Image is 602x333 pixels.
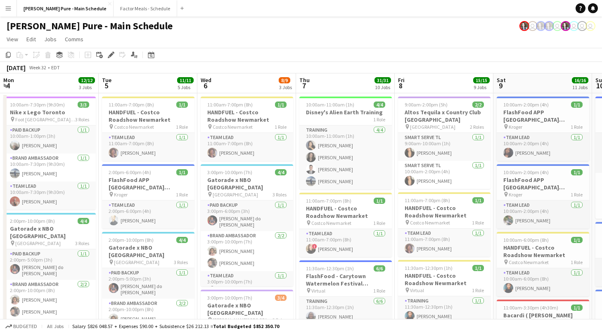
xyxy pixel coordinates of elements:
[585,21,595,31] app-user-avatar: Tifany Scifo
[114,124,154,130] span: Costco Newmarket
[102,109,194,123] h3: HANDFUEL - Costco Roadshow Newmarket
[536,21,546,31] app-user-avatar: Ashleigh Rains
[109,102,154,108] span: 11:00am-7:00pm (8h)
[102,164,194,229] div: 2:00pm-6:00pm (4h)1/1FlashFood APP [GEOGRAPHIC_DATA] [GEOGRAPHIC_DATA][US_STATE] #503 Kroger1 Rol...
[62,34,87,45] a: Comms
[213,191,258,198] span: [GEOGRAPHIC_DATA]
[102,268,194,299] app-card-role: Paid Backup1/12:00pm-5:00pm (3h)[PERSON_NAME] do [PERSON_NAME]
[503,169,549,175] span: 10:00am-2:00pm (4h)
[470,124,484,130] span: 2 Roles
[3,97,96,210] app-job-card: 10:00am-7:30pm (9h30m)3/3Nike x Lego Toronto Foot [GEOGRAPHIC_DATA][PERSON_NAME]3 RolesPaid Backu...
[102,76,111,84] span: Tue
[114,0,177,17] button: Factor Meals - Schedule
[528,21,538,31] app-user-avatar: Tifany Scifo
[201,133,293,161] app-card-role: Team Lead1/111:00am-7:00pm (8h)[PERSON_NAME]
[273,191,287,198] span: 3 Roles
[3,76,14,84] span: Mon
[410,124,455,130] span: [GEOGRAPHIC_DATA]
[299,229,392,257] app-card-role: Team Lead1/111:00am-7:00pm (8h)![PERSON_NAME]
[2,81,14,90] span: 4
[398,161,491,189] app-card-role: Smart Serve TL1/110:00am-2:00pm (4h)[PERSON_NAME]
[273,317,287,323] span: 3 Roles
[114,259,159,265] span: [GEOGRAPHIC_DATA]
[3,125,96,154] app-card-role: Paid Backup1/110:00am-1:00pm (3h)[PERSON_NAME]
[410,220,450,226] span: Costco Newmarket
[374,77,391,83] span: 31/31
[552,21,562,31] app-user-avatar: Tifany Scifo
[571,191,583,198] span: 1 Role
[176,237,188,243] span: 4/4
[201,164,293,286] div: 3:00pm-10:00pm (7h)4/4Gatorade x NBO [GEOGRAPHIC_DATA] [GEOGRAPHIC_DATA]3 RolesPaid Backup1/13:00...
[306,198,351,204] span: 11:00am-7:00pm (8h)
[299,97,392,189] div: 10:00am-11:00am (1h)4/4Disney's Alien Earth Training1 RoleTraining4/410:00am-11:00am (1h)[PERSON_...
[299,76,310,84] span: Thu
[201,302,293,316] h3: Gatorade x NBO [GEOGRAPHIC_DATA]
[572,84,588,90] div: 11 Jobs
[472,220,484,226] span: 1 Role
[405,197,450,203] span: 11:00am-7:00pm (8h)
[398,97,491,189] div: 9:00am-2:00pm (5h)2/2Altos Tequila x Country Club [GEOGRAPHIC_DATA] [GEOGRAPHIC_DATA]2 RolesSmart...
[109,169,151,175] span: 2:00pm-6:00pm (4h)
[473,77,490,83] span: 15/15
[306,102,354,108] span: 10:00am-11:00am (1h)
[114,191,128,198] span: Kroger
[398,296,491,324] app-card-role: Training1/111:30am-12:30pm (1h)[PERSON_NAME]
[75,116,89,123] span: 3 Roles
[472,102,484,108] span: 2/2
[299,109,392,116] h3: Disney's Alien Earth Training
[101,81,111,90] span: 5
[3,34,21,45] a: View
[410,287,424,293] span: Virtual
[102,176,194,191] h3: FlashFood APP [GEOGRAPHIC_DATA] [GEOGRAPHIC_DATA][US_STATE] #503
[571,102,583,108] span: 1/1
[275,169,287,175] span: 4/4
[405,102,448,108] span: 9:00am-2:00pm (5h)
[503,102,549,108] span: 10:00am-2:00pm (4h)
[79,84,95,90] div: 3 Jobs
[472,197,484,203] span: 1/1
[398,260,491,324] div: 11:30am-12:30pm (1h)1/1HANDFUEL - Costco Roadshow Newmarket Virtual1 RoleTraining1/111:30am-12:30...
[201,231,293,271] app-card-role: Brand Ambassador2/23:00pm-10:00pm (7h)[PERSON_NAME][PERSON_NAME]
[398,192,491,257] app-job-card: 11:00am-7:00pm (8h)1/1HANDFUEL - Costco Roadshow Newmarket Costco Newmarket1 RoleTeam Lead1/111:0...
[13,324,37,329] span: Budgeted
[176,124,188,130] span: 1 Role
[577,21,587,31] app-user-avatar: Tifany Scifo
[544,21,554,31] app-user-avatar: Ashleigh Rains
[299,272,392,287] h3: FlashFood - Carytown Watermelon Festival Training
[299,205,392,220] h3: HANDFUEL - Costco Roadshow Newmarket
[10,218,55,224] span: 2:00pm-10:00pm (8h)
[497,97,589,161] div: 10:00am-2:00pm (4h)1/1FlashFood APP [GEOGRAPHIC_DATA] [GEOGRAPHIC_DATA][US_STATE] #510 Kroger1 Ro...
[176,169,188,175] span: 1/1
[472,265,484,271] span: 1/1
[275,124,287,130] span: 1 Role
[3,182,96,210] app-card-role: Team Lead1/110:00am-7:30pm (9h30m)[PERSON_NAME]
[503,305,558,311] span: 11:00am-3:30pm (4h30m)
[571,169,583,175] span: 1/1
[299,193,392,257] div: 11:00am-7:00pm (8h)1/1HANDFUEL - Costco Roadshow Newmarket Costco Newmarket1 RoleTeam Lead1/111:0...
[306,265,354,272] span: 11:30am-12:30pm (1h)
[199,81,211,90] span: 6
[374,102,385,108] span: 4/4
[72,323,279,329] div: Salary $826 048.57 + Expenses $90.00 + Subsistence $26 212.13 =
[397,81,405,90] span: 8
[201,271,293,302] app-card-role: Team Lead1/13:00pm-10:00pm (7h)[DEMOGRAPHIC_DATA][PERSON_NAME]
[398,204,491,219] h3: HANDFUEL - Costco Roadshow Newmarket
[26,35,36,43] span: Edit
[509,259,549,265] span: Costco Newmarket
[571,124,583,130] span: 1 Role
[3,249,96,280] app-card-role: Paid Backup1/12:00pm-5:00pm (3h)[PERSON_NAME] do [PERSON_NAME]
[497,312,589,326] h3: Bacardi ( [PERSON_NAME] Ave)
[398,229,491,257] app-card-role: Team Lead1/111:00am-7:00pm (8h)[PERSON_NAME]
[109,237,154,243] span: 2:00pm-10:00pm (8h)
[503,237,549,243] span: 10:00am-6:00pm (8h)
[102,97,194,161] app-job-card: 11:00am-7:00pm (8h)1/1HANDFUEL - Costco Roadshow Newmarket Costco Newmarket1 RoleTeam Lead1/111:0...
[279,77,290,83] span: 8/9
[572,77,588,83] span: 16/16
[571,259,583,265] span: 1 Role
[374,198,385,204] span: 1/1
[178,84,193,90] div: 5 Jobs
[78,218,89,224] span: 4/4
[571,305,583,311] span: 1/1
[3,280,96,320] app-card-role: Brand Ambassador2/22:00pm-10:00pm (8h)[PERSON_NAME][PERSON_NAME]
